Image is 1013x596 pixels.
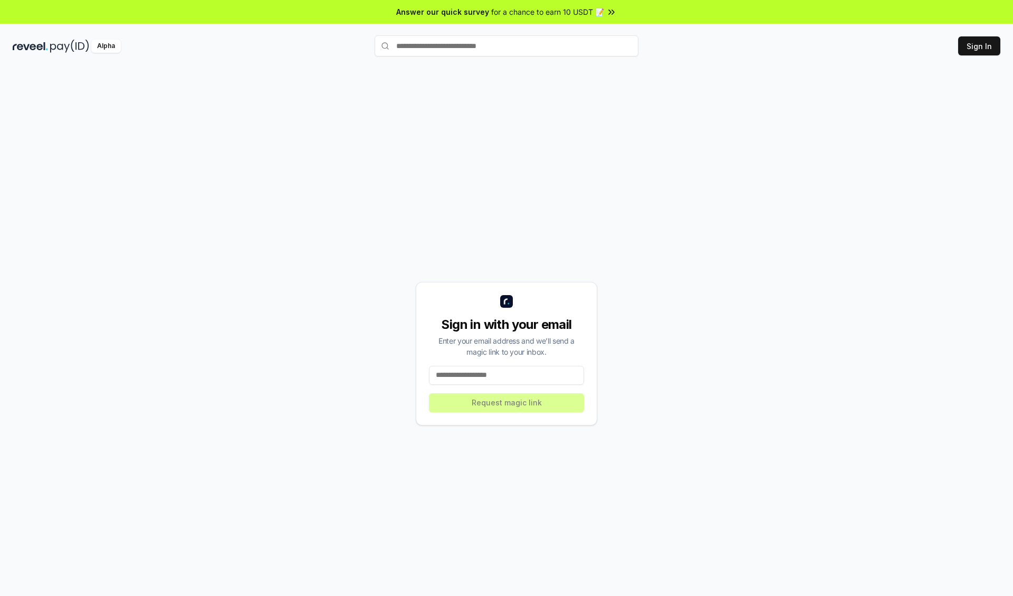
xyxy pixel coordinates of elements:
span: Answer our quick survey [396,6,489,17]
div: Alpha [91,40,121,53]
button: Sign In [958,36,1000,55]
div: Enter your email address and we’ll send a magic link to your inbox. [429,335,584,357]
img: reveel_dark [13,40,48,53]
div: Sign in with your email [429,316,584,333]
img: logo_small [500,295,513,308]
img: pay_id [50,40,89,53]
span: for a chance to earn 10 USDT 📝 [491,6,604,17]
